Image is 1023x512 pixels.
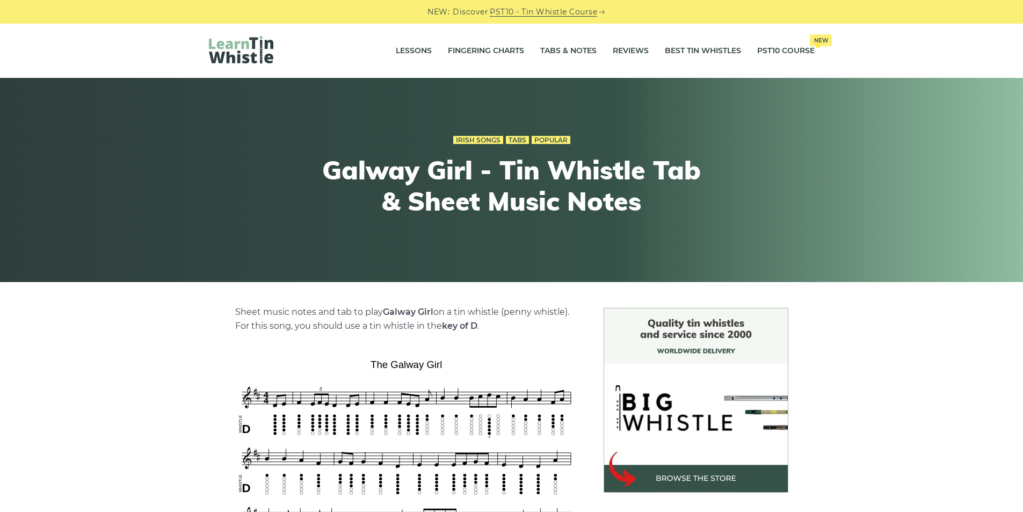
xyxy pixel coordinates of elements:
p: Sheet music notes and tab to play on a tin whistle (penny whistle). For this song, you should use... [235,305,578,333]
strong: Galway Girl [383,307,433,317]
img: LearnTinWhistle.com [209,36,273,63]
img: BigWhistle Tin Whistle Store [604,308,788,493]
strong: key of D [442,321,477,331]
a: Popular [532,136,570,145]
a: Fingering Charts [448,38,524,64]
h1: Galway Girl - Tin Whistle Tab & Sheet Music Notes [314,155,709,217]
span: New [810,34,832,46]
a: PST10 CourseNew [757,38,815,64]
a: Tabs [506,136,529,145]
a: Lessons [396,38,432,64]
a: Tabs & Notes [540,38,597,64]
a: Reviews [613,38,649,64]
a: Irish Songs [453,136,503,145]
a: Best Tin Whistles [665,38,741,64]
